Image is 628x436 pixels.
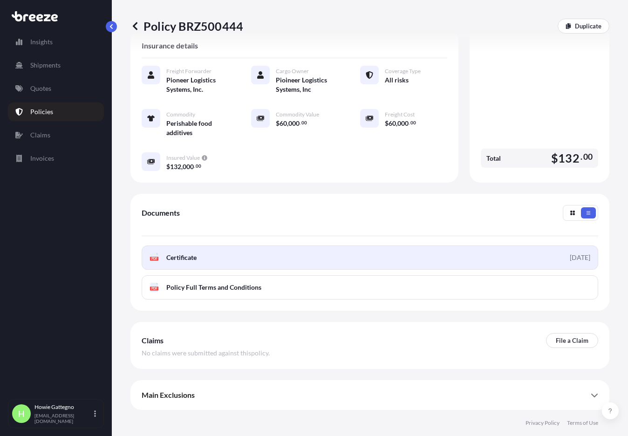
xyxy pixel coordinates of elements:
[580,154,582,160] span: .
[389,120,396,127] span: 60
[410,121,416,124] span: 00
[300,121,301,124] span: .
[166,119,229,137] span: Perishable food additives
[546,333,598,348] a: File a Claim
[30,154,54,163] p: Invoices
[151,287,157,290] text: PDF
[575,21,601,31] p: Duplicate
[30,130,50,140] p: Claims
[166,283,261,292] span: Policy Full Terms and Conditions
[8,149,104,168] a: Invoices
[570,253,590,262] div: [DATE]
[396,120,397,127] span: ,
[567,419,598,427] a: Terms of Use
[526,419,560,427] a: Privacy Policy
[30,84,51,93] p: Quotes
[166,68,212,75] span: Freight Forwarder
[385,75,409,85] span: All risks
[287,120,288,127] span: ,
[166,154,200,162] span: Insured Value
[142,348,270,358] span: No claims were submitted against this policy .
[142,390,195,400] span: Main Exclusions
[166,253,197,262] span: Certificate
[142,208,180,218] span: Documents
[583,154,593,160] span: 00
[276,111,319,118] span: Commodity Value
[8,79,104,98] a: Quotes
[8,126,104,144] a: Claims
[194,164,195,168] span: .
[142,336,164,345] span: Claims
[280,120,287,127] span: 60
[18,409,25,418] span: H
[142,275,598,300] a: PDFPolicy Full Terms and Conditions
[397,120,409,127] span: 000
[166,163,170,170] span: $
[196,164,201,168] span: 00
[551,152,558,164] span: $
[34,403,92,411] p: Howie Gattegno
[142,384,598,406] div: Main Exclusions
[276,75,338,94] span: Pioineer Logistics Systems, Inc
[301,121,307,124] span: 00
[166,111,195,118] span: Commodity
[166,75,229,94] span: Pioneer Logistics Systems, Inc.
[276,68,309,75] span: Cargo Owner
[30,61,61,70] p: Shipments
[130,19,243,34] p: Policy BRZ500444
[34,413,92,424] p: [EMAIL_ADDRESS][DOMAIN_NAME]
[288,120,300,127] span: 000
[8,56,104,75] a: Shipments
[486,154,501,163] span: Total
[409,121,410,124] span: .
[276,120,280,127] span: $
[170,163,181,170] span: 132
[142,245,598,270] a: PDFCertificate[DATE]
[385,68,421,75] span: Coverage Type
[30,107,53,116] p: Policies
[183,163,194,170] span: 000
[558,152,580,164] span: 132
[556,336,588,345] p: File a Claim
[181,163,183,170] span: ,
[385,111,415,118] span: Freight Cost
[8,102,104,121] a: Policies
[30,37,53,47] p: Insights
[8,33,104,51] a: Insights
[558,19,609,34] a: Duplicate
[151,257,157,260] text: PDF
[385,120,389,127] span: $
